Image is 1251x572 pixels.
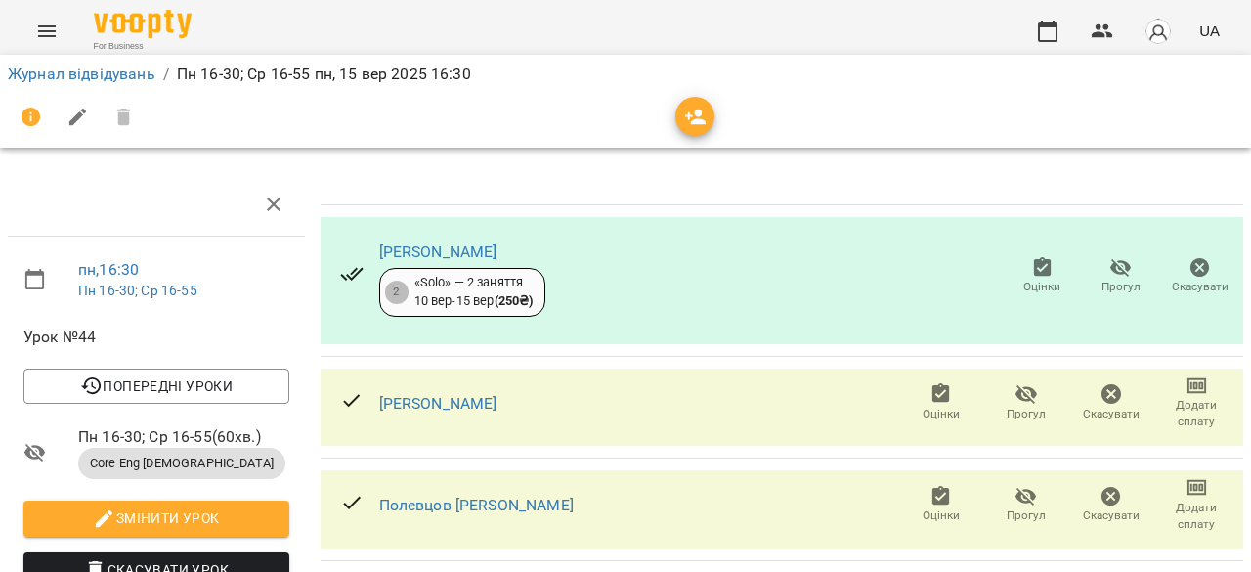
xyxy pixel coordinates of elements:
[1083,507,1140,524] span: Скасувати
[923,406,960,422] span: Оцінки
[78,425,289,449] span: Пн 16-30; Ср 16-55 ( 60 хв. )
[8,65,155,83] a: Журнал відвідувань
[385,281,409,304] div: 2
[1199,21,1220,41] span: UA
[414,274,534,310] div: «Solo» — 2 заняття 10 вер - 15 вер
[1166,500,1228,533] span: Додати сплату
[1069,478,1154,533] button: Скасувати
[983,478,1068,533] button: Прогул
[78,283,197,298] a: Пн 16-30; Ср 16-55
[78,260,139,279] a: пн , 16:30
[1007,406,1046,422] span: Прогул
[379,394,497,413] a: [PERSON_NAME]
[78,455,285,472] span: Core Eng [DEMOGRAPHIC_DATA]
[39,506,274,530] span: Змінити урок
[1083,406,1140,422] span: Скасувати
[923,507,960,524] span: Оцінки
[1154,478,1239,533] button: Додати сплату
[898,375,983,430] button: Оцінки
[1082,249,1161,304] button: Прогул
[163,63,169,86] li: /
[177,63,471,86] p: Пн 16-30; Ср 16-55 пн, 15 вер 2025 16:30
[1154,375,1239,430] button: Додати сплату
[1191,13,1228,49] button: UA
[1166,397,1228,430] span: Додати сплату
[1144,18,1172,45] img: avatar_s.png
[983,375,1068,430] button: Прогул
[23,369,289,404] button: Попередні уроки
[39,374,274,398] span: Попередні уроки
[898,478,983,533] button: Оцінки
[1160,249,1239,304] button: Скасувати
[23,8,70,55] button: Menu
[23,501,289,536] button: Змінити урок
[94,10,192,38] img: Voopty Logo
[8,63,1243,86] nav: breadcrumb
[1069,375,1154,430] button: Скасувати
[1007,507,1046,524] span: Прогул
[94,40,192,53] span: For Business
[495,293,534,308] b: ( 250 ₴ )
[1023,279,1060,295] span: Оцінки
[23,326,289,349] span: Урок №44
[1101,279,1141,295] span: Прогул
[379,242,497,261] a: [PERSON_NAME]
[1003,249,1082,304] button: Оцінки
[1172,279,1229,295] span: Скасувати
[379,496,574,514] a: Полевцов [PERSON_NAME]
